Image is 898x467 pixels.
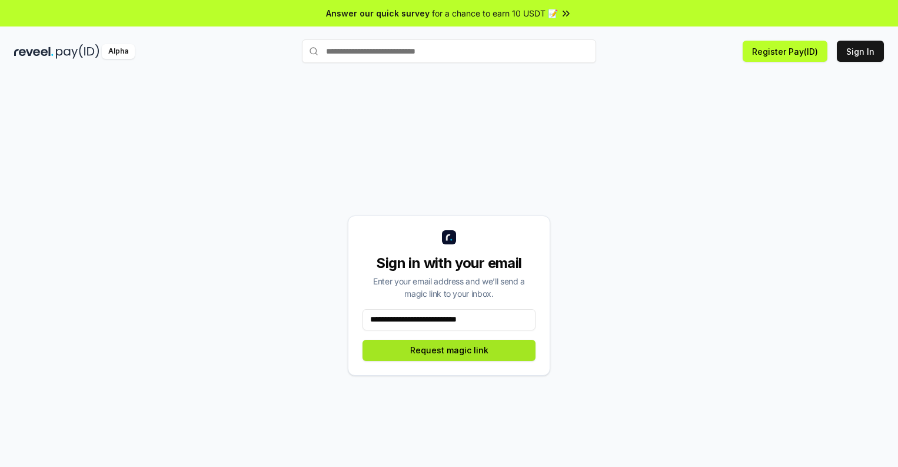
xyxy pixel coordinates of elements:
div: Alpha [102,44,135,59]
button: Request magic link [362,340,536,361]
button: Sign In [837,41,884,62]
div: Sign in with your email [362,254,536,273]
div: Enter your email address and we’ll send a magic link to your inbox. [362,275,536,300]
button: Register Pay(ID) [743,41,827,62]
img: reveel_dark [14,44,54,59]
span: Answer our quick survey [326,7,430,19]
span: for a chance to earn 10 USDT 📝 [432,7,558,19]
img: logo_small [442,230,456,244]
img: pay_id [56,44,99,59]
